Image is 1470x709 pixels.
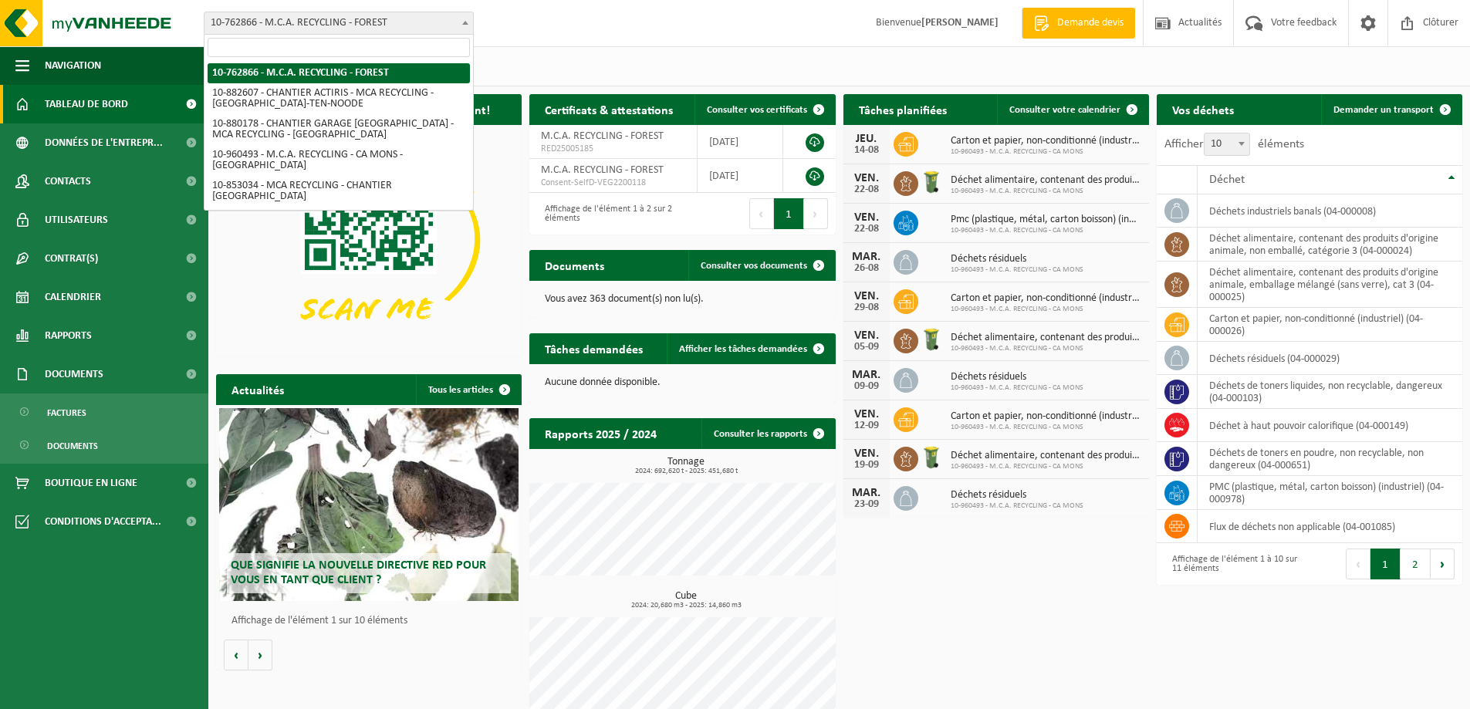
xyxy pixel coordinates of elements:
[208,176,470,207] li: 10-853034 - MCA RECYCLING - CHANTIER [GEOGRAPHIC_DATA]
[698,125,783,159] td: [DATE]
[541,177,684,189] span: Consent-SelfD-VEG2200118
[851,251,882,263] div: MAR.
[1198,194,1462,228] td: déchets industriels banals (04-000008)
[701,261,807,271] span: Consulter vos documents
[951,305,1141,314] span: 10-960493 - M.C.A. RECYCLING - CA MONS
[537,468,835,475] span: 2024: 692,620 t - 2025: 451,680 t
[1198,375,1462,409] td: déchets de toners liquides, non recyclable, dangereux (04-000103)
[537,591,835,609] h3: Cube
[851,211,882,224] div: VEN.
[537,602,835,609] span: 2024: 20,680 m3 - 2025: 14,860 m3
[208,114,470,145] li: 10-880178 - CHANTIER GARAGE [GEOGRAPHIC_DATA] - MCA RECYCLING - [GEOGRAPHIC_DATA]
[45,316,92,355] span: Rapports
[851,460,882,471] div: 19-09
[951,344,1141,353] span: 10-960493 - M.C.A. RECYCLING - CA MONS
[679,344,807,354] span: Afficher les tâches demandées
[204,12,474,35] span: 10-762866 - M.C.A. RECYCLING - FOREST
[1198,342,1462,375] td: déchets résiduels (04-000029)
[45,355,103,393] span: Documents
[851,342,882,353] div: 05-09
[45,123,163,162] span: Données de l'entrepr...
[701,418,834,449] a: Consulter les rapports
[541,164,664,176] span: M.C.A. RECYCLING - FOREST
[749,198,774,229] button: Previous
[843,94,962,124] h2: Tâches planifiées
[851,263,882,274] div: 26-08
[1198,476,1462,510] td: PMC (plastique, métal, carton boisson) (industriel) (04-000978)
[1053,15,1127,31] span: Demande devis
[688,250,834,281] a: Consulter vos documents
[951,383,1083,393] span: 10-960493 - M.C.A. RECYCLING - CA MONS
[4,430,204,460] a: Documents
[1370,549,1401,579] button: 1
[951,462,1141,471] span: 10-960493 - M.C.A. RECYCLING - CA MONS
[951,226,1141,235] span: 10-960493 - M.C.A. RECYCLING - CA MONS
[248,640,272,670] button: Volgende
[951,332,1141,344] span: Déchet alimentaire, contenant des produits d'origine animale, non emballé, catég...
[951,371,1083,383] span: Déchets résiduels
[951,410,1141,423] span: Carton et papier, non-conditionné (industriel)
[47,431,98,461] span: Documents
[45,201,108,239] span: Utilisateurs
[45,85,128,123] span: Tableau de bord
[951,187,1141,196] span: 10-960493 - M.C.A. RECYCLING - CA MONS
[45,464,137,502] span: Boutique en ligne
[851,329,882,342] div: VEN.
[997,94,1147,125] a: Consulter votre calendrier
[1346,549,1370,579] button: Previous
[1209,174,1245,186] span: Déchet
[1198,409,1462,442] td: déchet à haut pouvoir calorifique (04-000149)
[951,423,1141,432] span: 10-960493 - M.C.A. RECYCLING - CA MONS
[951,265,1083,275] span: 10-960493 - M.C.A. RECYCLING - CA MONS
[45,502,161,541] span: Conditions d'accepta...
[1157,94,1249,124] h2: Vos déchets
[1198,442,1462,476] td: déchets de toners en poudre, non recyclable, non dangereux (04-000651)
[921,17,999,29] strong: [PERSON_NAME]
[951,174,1141,187] span: Déchet alimentaire, contenant des produits d'origine animale, non emballé, catég...
[1204,133,1250,156] span: 10
[1009,105,1120,115] span: Consulter votre calendrier
[45,46,101,85] span: Navigation
[541,130,664,142] span: M.C.A. RECYCLING - FOREST
[851,290,882,302] div: VEN.
[1198,510,1462,543] td: flux de déchets non applicable (04-001085)
[1205,133,1249,155] span: 10
[698,159,783,193] td: [DATE]
[951,501,1083,511] span: 10-960493 - M.C.A. RECYCLING - CA MONS
[951,292,1141,305] span: Carton et papier, non-conditionné (industriel)
[951,450,1141,462] span: Déchet alimentaire, contenant des produits d'origine animale, non emballé, catég...
[47,398,86,427] span: Factures
[918,326,945,353] img: WB-0140-HPE-GN-50
[1431,549,1455,579] button: Next
[694,94,834,125] a: Consulter vos certificats
[918,444,945,471] img: WB-0140-HPE-GN-50
[541,143,684,155] span: RED25005185
[231,616,514,626] p: Affichage de l'élément 1 sur 10 éléments
[1333,105,1434,115] span: Demander un transport
[1198,308,1462,342] td: carton et papier, non-conditionné (industriel) (04-000026)
[851,381,882,392] div: 09-09
[851,447,882,460] div: VEN.
[851,145,882,156] div: 14-08
[851,420,882,431] div: 12-09
[851,184,882,195] div: 22-08
[45,162,91,201] span: Contacts
[224,640,248,670] button: Vorige
[219,408,519,601] a: Que signifie la nouvelle directive RED pour vous en tant que client ?
[1198,262,1462,308] td: déchet alimentaire, contenant des produits d'origine animale, emballage mélangé (sans verre), cat...
[529,333,658,363] h2: Tâches demandées
[45,278,101,316] span: Calendrier
[1022,8,1135,39] a: Demande devis
[231,559,486,586] span: Que signifie la nouvelle directive RED pour vous en tant que client ?
[537,457,835,475] h3: Tonnage
[851,302,882,313] div: 29-08
[216,374,299,404] h2: Actualités
[4,397,204,427] a: Factures
[951,253,1083,265] span: Déchets résiduels
[1164,138,1304,150] label: Afficher éléments
[951,489,1083,501] span: Déchets résiduels
[851,172,882,184] div: VEN.
[918,169,945,195] img: WB-0140-HPE-GN-50
[951,135,1141,147] span: Carton et papier, non-conditionné (industriel)
[851,133,882,145] div: JEU.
